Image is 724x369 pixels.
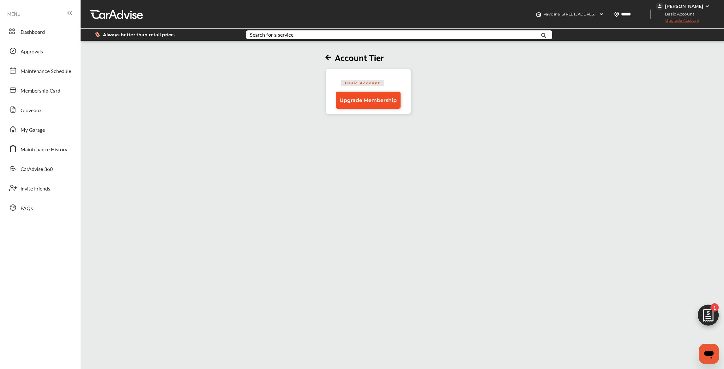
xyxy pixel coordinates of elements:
[699,344,719,364] iframe: Button to launch messaging window
[103,33,175,37] span: Always better than retail price.
[21,28,45,36] span: Dashboard
[21,87,60,95] span: Membership Card
[341,80,384,86] span: Basic Account
[21,48,43,56] span: Approvals
[250,32,293,37] div: Search for a service
[705,4,710,9] img: WGsFRI8htEPBVLJbROoPRyZpYNWhNONpIPPETTm6eUC0GeLEiAAAAAElFTkSuQmCC
[21,67,71,76] span: Maintenance Schedule
[6,62,74,79] a: Maintenance Schedule
[665,3,703,9] div: [PERSON_NAME]
[21,106,42,115] span: Glovebox
[6,199,74,216] a: FAQs
[6,160,74,177] a: CarAdvise 360
[21,126,45,134] span: My Garage
[6,23,74,39] a: Dashboard
[656,3,663,10] img: jVpblrzwTbfkPYzPPzSLxeg0AAAAASUVORK5CYII=
[340,97,397,103] span: Upgrade Membership
[656,11,699,17] span: Basic Account
[95,32,100,37] img: dollor_label_vector.a70140d1.svg
[614,12,619,17] img: location_vector.a44bc228.svg
[21,165,53,173] span: CarAdvise 360
[336,92,401,109] a: Upgrade Membership
[544,12,687,16] span: Valvoline , [STREET_ADDRESS][PERSON_NAME] [GEOGRAPHIC_DATA] , IL 60628
[6,82,74,98] a: Membership Card
[693,302,723,332] img: edit-cartIcon.11d11f9a.svg
[710,303,719,312] span: 1
[325,51,411,63] h2: Account Tier
[21,146,67,154] span: Maintenance History
[7,11,21,16] span: MENU
[6,121,74,137] a: My Garage
[536,12,541,17] img: header-home-logo.8d720a4f.svg
[6,180,74,196] a: Invite Friends
[6,141,74,157] a: Maintenance History
[6,43,74,59] a: Approvals
[21,204,33,213] span: FAQs
[656,18,699,26] span: Upgrade Account
[599,12,604,17] img: header-down-arrow.9dd2ce7d.svg
[6,101,74,118] a: Glovebox
[21,185,50,193] span: Invite Friends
